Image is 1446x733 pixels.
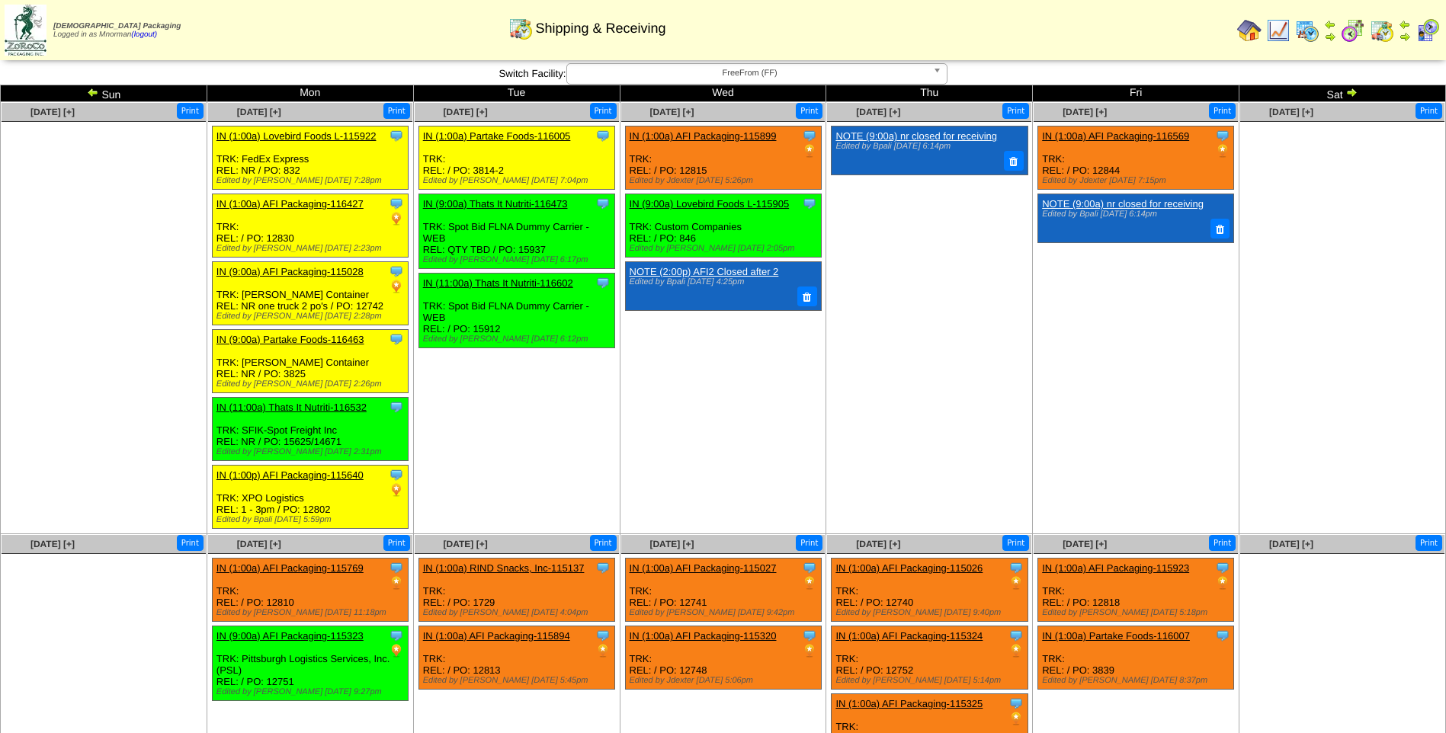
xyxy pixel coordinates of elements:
[620,85,826,102] td: Wed
[595,628,611,643] img: Tooltip
[389,628,404,643] img: Tooltip
[1042,130,1189,142] a: IN (1:00a) AFI Packaging-116569
[1399,30,1411,43] img: arrowright.gif
[826,85,1033,102] td: Thu
[797,286,817,306] button: Delete Note
[1008,643,1024,658] img: PO
[389,264,404,279] img: Tooltip
[423,562,585,574] a: IN (1:00a) RIND Snacks, Inc-115137
[389,643,404,658] img: PO
[1269,107,1313,117] span: [DATE] [+]
[216,244,408,253] div: Edited by [PERSON_NAME] [DATE] 2:23pm
[835,676,1027,685] div: Edited by [PERSON_NAME] [DATE] 5:14pm
[649,539,694,549] a: [DATE] [+]
[216,562,364,574] a: IN (1:00a) AFI Packaging-115769
[832,626,1028,690] div: TRK: REL: / PO: 12752
[508,16,533,40] img: calendarinout.gif
[535,21,665,37] span: Shipping & Receiving
[625,626,821,690] div: TRK: REL: / PO: 12748
[1008,628,1024,643] img: Tooltip
[630,676,821,685] div: Edited by Jdexter [DATE] 5:06pm
[1324,18,1336,30] img: arrowleft.gif
[835,608,1027,617] div: Edited by [PERSON_NAME] [DATE] 9:40pm
[1008,711,1024,726] img: PO
[1002,103,1029,119] button: Print
[595,643,611,658] img: PO
[30,107,75,117] a: [DATE] [+]
[237,539,281,549] a: [DATE] [+]
[5,5,46,56] img: zoroco-logo-small.webp
[625,194,821,258] div: TRK: Custom Companies REL: / PO: 846
[1063,539,1107,549] a: [DATE] [+]
[423,630,570,642] a: IN (1:00a) AFI Packaging-115894
[216,447,408,456] div: Edited by [PERSON_NAME] [DATE] 2:31pm
[216,630,364,642] a: IN (9:00a) AFI Packaging-115323
[418,274,614,348] div: TRK: Spot Bid FLNA Dummy Carrier - WEB REL: / PO: 15912
[1033,85,1239,102] td: Fri
[630,562,777,574] a: IN (1:00a) AFI Packaging-115027
[389,196,404,211] img: Tooltip
[216,266,364,277] a: IN (9:00a) AFI Packaging-115028
[590,535,617,551] button: Print
[423,176,614,185] div: Edited by [PERSON_NAME] [DATE] 7:04pm
[595,560,611,575] img: Tooltip
[590,103,617,119] button: Print
[53,22,181,39] span: Logged in as Mnorman
[796,103,822,119] button: Print
[423,255,614,264] div: Edited by [PERSON_NAME] [DATE] 6:17pm
[177,535,204,551] button: Print
[802,575,817,591] img: PO
[216,130,377,142] a: IN (1:00a) Lovebird Foods L-115922
[1370,18,1394,43] img: calendarinout.gif
[802,560,817,575] img: Tooltip
[630,608,821,617] div: Edited by [PERSON_NAME] [DATE] 9:42pm
[1266,18,1290,43] img: line_graph.gif
[1042,562,1189,574] a: IN (1:00a) AFI Packaging-115923
[1038,626,1234,690] div: TRK: REL: / PO: 3839
[216,402,367,413] a: IN (11:00a) Thats It Nutriti-116532
[389,467,404,482] img: Tooltip
[389,560,404,575] img: Tooltip
[87,86,99,98] img: arrowleft.gif
[1042,608,1233,617] div: Edited by [PERSON_NAME] [DATE] 5:18pm
[1341,18,1365,43] img: calendarblend.gif
[212,559,408,622] div: TRK: REL: / PO: 12810
[630,130,777,142] a: IN (1:00a) AFI Packaging-115899
[1042,676,1233,685] div: Edited by [PERSON_NAME] [DATE] 8:37pm
[1295,18,1319,43] img: calendarprod.gif
[1008,575,1024,591] img: PO
[216,515,408,524] div: Edited by Bpali [DATE] 5:59pm
[1008,696,1024,711] img: Tooltip
[444,107,488,117] a: [DATE] [+]
[835,562,983,574] a: IN (1:00a) AFI Packaging-115026
[802,143,817,158] img: PO
[216,312,408,321] div: Edited by [PERSON_NAME] [DATE] 2:28pm
[423,277,573,289] a: IN (11:00a) Thats It Nutriti-116602
[237,107,281,117] a: [DATE] [+]
[856,107,900,117] span: [DATE] [+]
[177,103,204,119] button: Print
[1209,535,1236,551] button: Print
[1215,560,1230,575] img: Tooltip
[212,626,408,701] div: TRK: Pittsburgh Logistics Services, Inc. (PSL) REL: / PO: 12751
[796,535,822,551] button: Print
[423,198,568,210] a: IN (9:00a) Thats It Nutriti-116473
[216,176,408,185] div: Edited by [PERSON_NAME] [DATE] 7:28pm
[212,262,408,325] div: TRK: [PERSON_NAME] Container REL: NR one truck 2 po's / PO: 12742
[1042,210,1226,219] div: Edited by Bpali [DATE] 6:14pm
[216,687,408,696] div: Edited by [PERSON_NAME] [DATE] 9:27pm
[423,334,614,344] div: Edited by [PERSON_NAME] [DATE] 6:12pm
[649,107,694,117] a: [DATE] [+]
[383,103,410,119] button: Print
[1215,575,1230,591] img: PO
[1269,539,1313,549] a: [DATE] [+]
[1063,107,1107,117] a: [DATE] [+]
[30,539,75,549] span: [DATE] [+]
[1038,559,1234,622] div: TRK: REL: / PO: 12818
[418,559,614,622] div: TRK: REL: / PO: 1729
[1399,18,1411,30] img: arrowleft.gif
